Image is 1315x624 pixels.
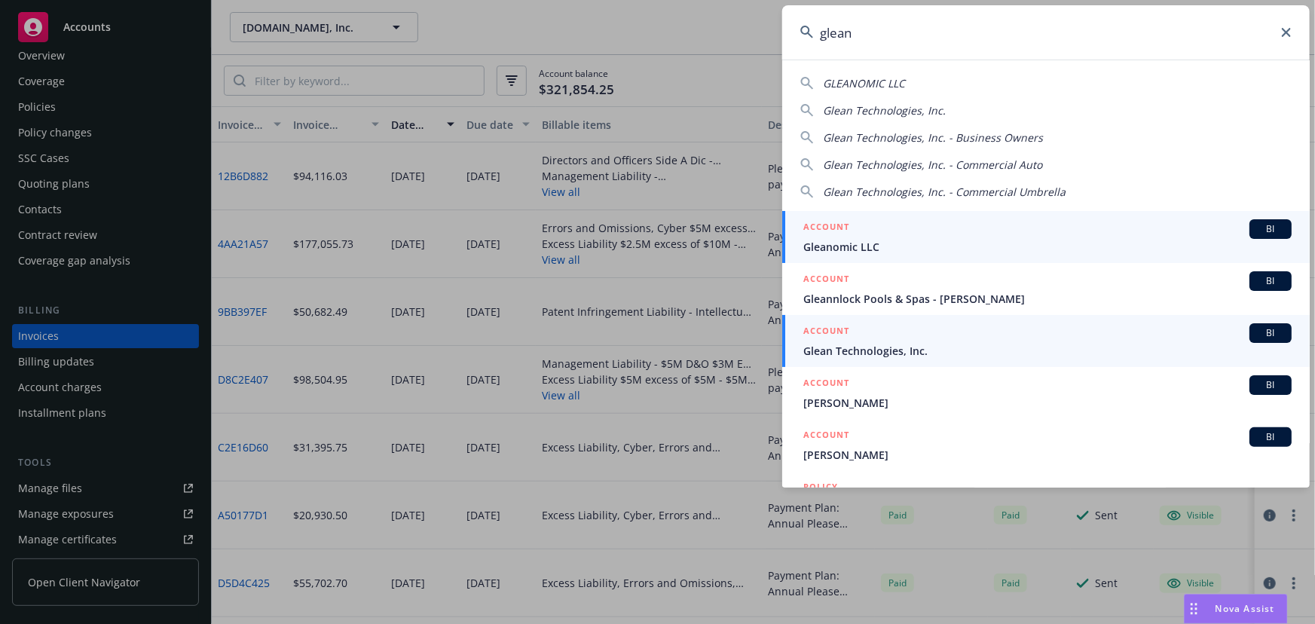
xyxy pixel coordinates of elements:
a: ACCOUNTBI[PERSON_NAME] [782,419,1310,471]
h5: ACCOUNT [803,427,849,445]
h5: ACCOUNT [803,323,849,341]
button: Nova Assist [1184,594,1288,624]
a: ACCOUNTBIGlean Technologies, Inc. [782,315,1310,367]
span: Glean Technologies, Inc. - Commercial Auto [823,158,1042,172]
a: ACCOUNTBIGleannlock Pools & Spas - [PERSON_NAME] [782,263,1310,315]
a: ACCOUNTBIGleanomic LLC [782,211,1310,263]
span: BI [1255,430,1286,444]
span: [PERSON_NAME] [803,447,1292,463]
span: BI [1255,326,1286,340]
span: Glean Technologies, Inc. [803,343,1292,359]
span: BI [1255,274,1286,288]
div: Drag to move [1185,595,1203,623]
span: Gleannlock Pools & Spas - [PERSON_NAME] [803,291,1292,307]
h5: ACCOUNT [803,219,849,237]
span: Glean Technologies, Inc. - Business Owners [823,130,1043,145]
span: Gleanomic LLC [803,239,1292,255]
span: BI [1255,222,1286,236]
span: Glean Technologies, Inc. - Commercial Umbrella [823,185,1066,199]
span: BI [1255,378,1286,392]
h5: ACCOUNT [803,271,849,289]
span: GLEANOMIC LLC [823,76,905,90]
a: ACCOUNTBI[PERSON_NAME] [782,367,1310,419]
input: Search... [782,5,1310,60]
h5: POLICY [803,479,838,494]
span: Glean Technologies, Inc. [823,103,946,118]
span: Nova Assist [1216,602,1275,615]
span: [PERSON_NAME] [803,395,1292,411]
h5: ACCOUNT [803,375,849,393]
a: POLICY [782,471,1310,536]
